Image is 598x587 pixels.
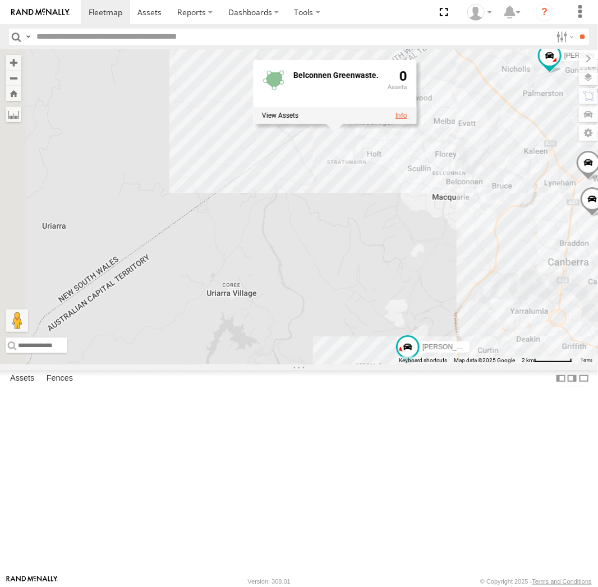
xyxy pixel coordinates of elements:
[578,370,590,386] label: Hide Summary Table
[536,3,554,21] i: ?
[480,578,592,585] div: © Copyright 2025 -
[518,357,576,364] button: Map Scale: 2 km per 64 pixels
[522,357,534,363] span: 2 km
[552,29,576,45] label: Search Filter Options
[454,357,515,363] span: Map data ©2025 Google
[262,112,298,120] label: View assets associated with this fence
[293,72,379,80] div: Fence Name - Belconnen Greenwaste.
[6,309,28,332] button: Drag Pegman onto the map to open Street View
[24,29,33,45] label: Search Query
[581,358,593,363] a: Terms (opens in new tab)
[41,371,79,386] label: Fences
[4,371,40,386] label: Assets
[6,107,21,122] label: Measure
[399,357,447,364] button: Keyboard shortcuts
[6,70,21,86] button: Zoom out
[248,578,291,585] div: Version: 308.01
[567,370,578,386] label: Dock Summary Table to the Right
[463,4,496,21] div: Helen Mason
[6,55,21,70] button: Zoom in
[579,125,598,141] label: Map Settings
[6,86,21,101] button: Zoom Home
[11,8,70,16] img: rand-logo.svg
[555,370,567,386] label: Dock Summary Table to the Left
[395,112,407,120] a: View fence details
[6,576,58,587] a: Visit our Website
[388,70,407,105] div: 0
[422,343,478,351] span: [PERSON_NAME]
[532,578,592,585] a: Terms and Conditions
